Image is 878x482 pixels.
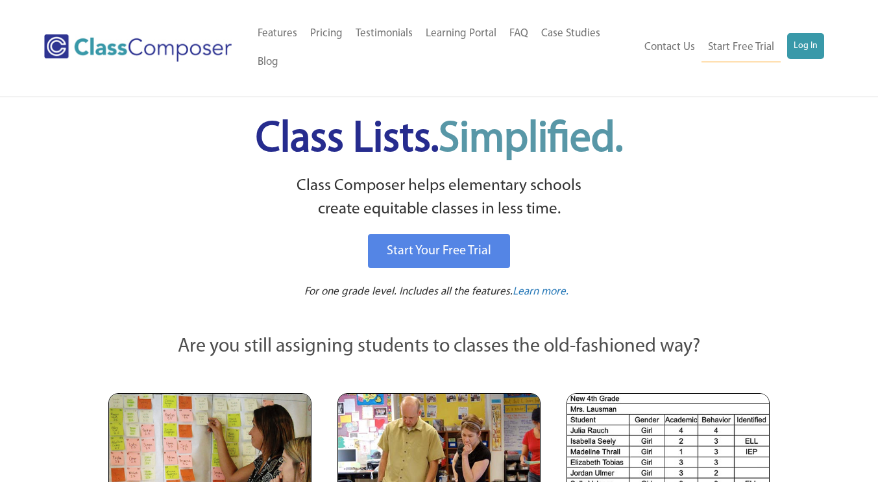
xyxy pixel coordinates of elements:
p: Are you still assigning students to classes the old-fashioned way? [108,333,770,361]
img: Class Composer [44,34,232,62]
a: Learning Portal [419,19,503,48]
span: Start Your Free Trial [387,245,491,258]
a: Pricing [304,19,349,48]
span: For one grade level. Includes all the features. [304,286,513,297]
a: Features [251,19,304,48]
a: Start Free Trial [701,33,781,62]
a: Log In [787,33,824,59]
span: Learn more. [513,286,568,297]
a: Case Studies [535,19,607,48]
a: Start Your Free Trial [368,234,510,268]
a: FAQ [503,19,535,48]
nav: Header Menu [251,19,637,77]
p: Class Composer helps elementary schools create equitable classes in less time. [106,175,772,222]
span: Class Lists. [256,119,623,161]
a: Contact Us [638,33,701,62]
span: Simplified. [439,119,623,161]
a: Blog [251,48,285,77]
a: Testimonials [349,19,419,48]
a: Learn more. [513,284,568,300]
nav: Header Menu [637,33,824,62]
